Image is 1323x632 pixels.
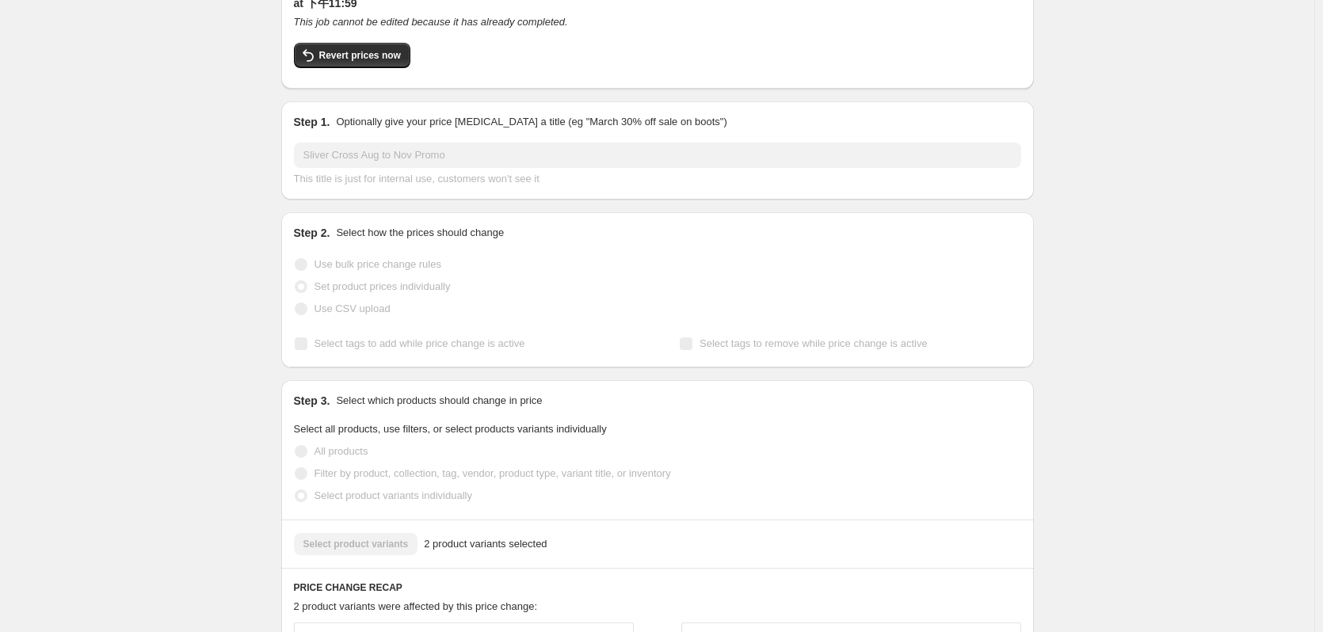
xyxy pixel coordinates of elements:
p: Select how the prices should change [336,225,504,241]
span: Select all products, use filters, or select products variants individually [294,423,607,435]
span: All products [315,445,368,457]
p: Select which products should change in price [336,393,542,409]
span: 2 product variants were affected by this price change: [294,600,538,612]
input: 30% off holiday sale [294,143,1021,168]
span: Select tags to add while price change is active [315,337,525,349]
span: Use CSV upload [315,303,391,314]
h6: PRICE CHANGE RECAP [294,581,1021,594]
p: Optionally give your price [MEDICAL_DATA] a title (eg "March 30% off sale on boots") [336,114,726,130]
span: Filter by product, collection, tag, vendor, product type, variant title, or inventory [315,467,671,479]
h2: Step 1. [294,114,330,130]
button: Revert prices now [294,43,410,68]
span: Select product variants individually [315,489,472,501]
span: Revert prices now [319,49,401,62]
span: Set product prices individually [315,280,451,292]
i: This job cannot be edited because it has already completed. [294,16,568,28]
span: Use bulk price change rules [315,258,441,270]
span: Select tags to remove while price change is active [700,337,928,349]
h2: Step 2. [294,225,330,241]
span: 2 product variants selected [424,536,547,552]
span: This title is just for internal use, customers won't see it [294,173,539,185]
h2: Step 3. [294,393,330,409]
